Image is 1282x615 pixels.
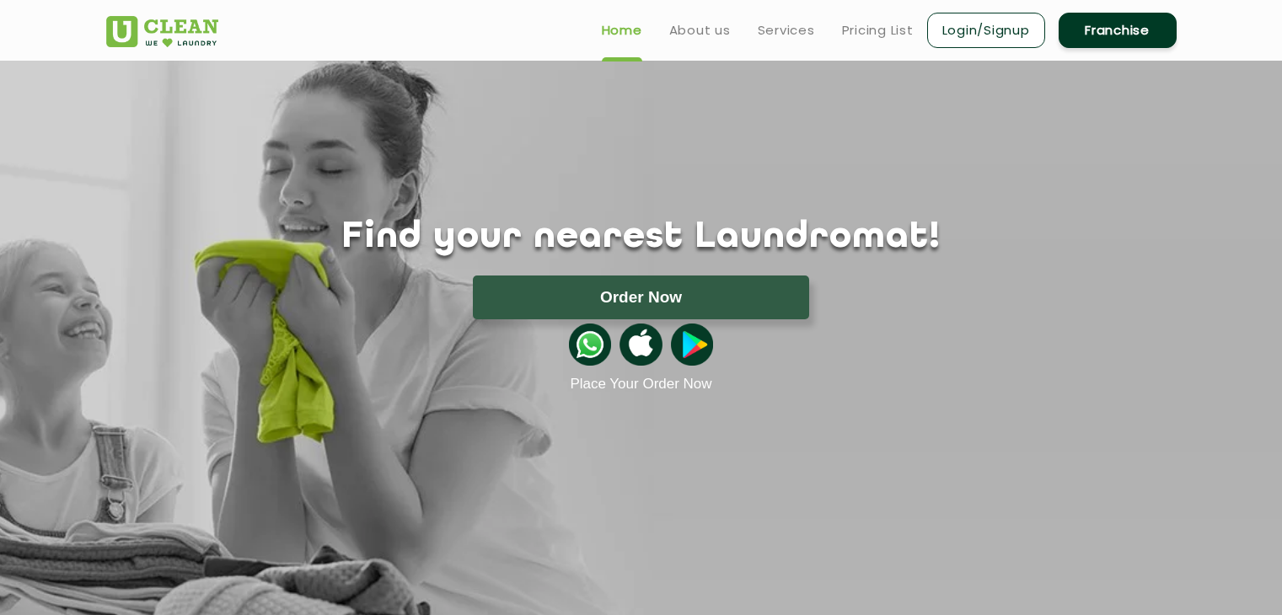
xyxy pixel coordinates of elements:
a: Franchise [1059,13,1177,48]
h1: Find your nearest Laundromat! [94,217,1189,259]
a: Home [602,20,642,40]
img: whatsappicon.png [569,324,611,366]
img: playstoreicon.png [671,324,713,366]
button: Order Now [473,275,809,319]
a: Place Your Order Now [570,376,711,393]
img: UClean Laundry and Dry Cleaning [106,16,218,47]
img: apple-icon.png [620,324,662,366]
a: Services [758,20,815,40]
a: About us [669,20,731,40]
a: Pricing List [842,20,914,40]
a: Login/Signup [927,13,1045,48]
